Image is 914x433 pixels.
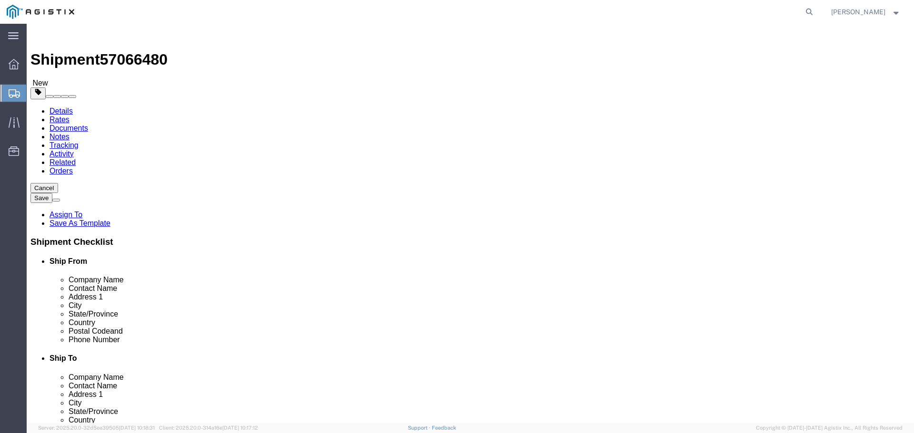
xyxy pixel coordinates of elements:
[756,424,903,432] span: Copyright © [DATE]-[DATE] Agistix Inc., All Rights Reserved
[408,425,432,431] a: Support
[432,425,456,431] a: Feedback
[27,24,914,423] iframe: FS Legacy Container
[831,6,901,18] button: [PERSON_NAME]
[159,425,258,431] span: Client: 2025.20.0-314a16e
[222,425,258,431] span: [DATE] 10:17:12
[7,5,74,19] img: logo
[831,7,885,17] span: Marcel Irwin
[38,425,155,431] span: Server: 2025.20.0-32d5ea39505
[119,425,155,431] span: [DATE] 10:18:31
